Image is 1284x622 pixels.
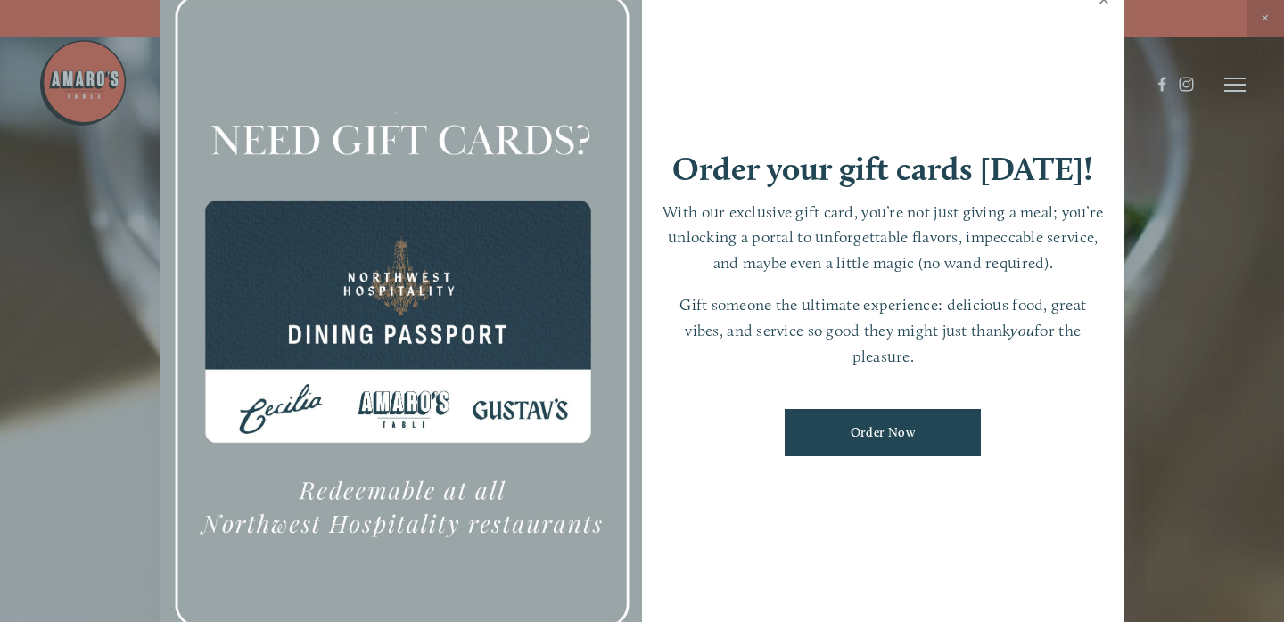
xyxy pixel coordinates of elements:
[1010,321,1034,340] em: you
[660,292,1107,369] p: Gift someone the ultimate experience: delicious food, great vibes, and service so good they might...
[660,200,1107,276] p: With our exclusive gift card, you’re not just giving a meal; you’re unlocking a portal to unforge...
[672,152,1093,185] h1: Order your gift cards [DATE]!
[785,409,981,456] a: Order Now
